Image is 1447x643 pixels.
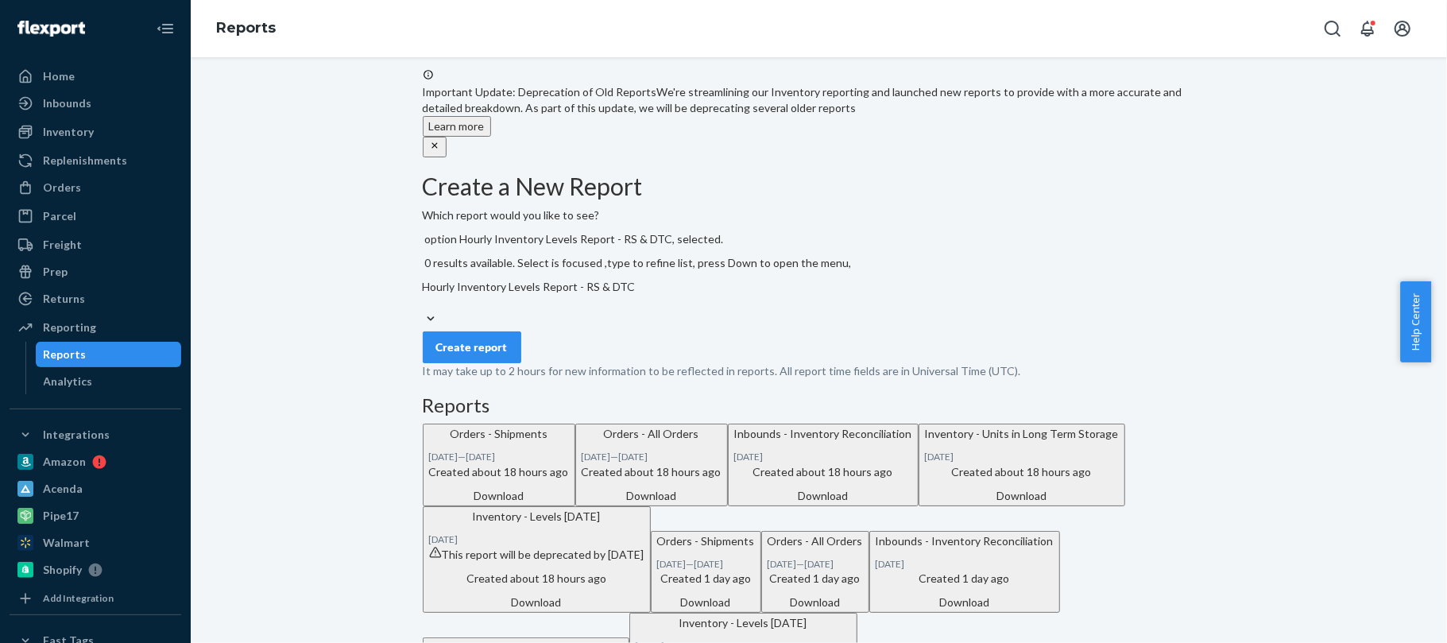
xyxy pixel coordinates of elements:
div: Download [768,595,863,610]
time: [DATE] [429,533,458,545]
a: Reports [216,19,276,37]
div: Parcel [43,208,76,224]
button: Orders - All Orders[DATE]—[DATE]Created about 18 hours agoDownload [575,424,728,505]
a: Reports [36,342,182,367]
div: Create report [436,339,508,355]
a: Reporting [10,315,181,340]
p: It may take up to 2 hours for new information to be reflected in reports. All report time fields ... [423,363,1216,379]
div: Download [582,488,722,504]
a: Home [10,64,181,89]
div: Inventory [43,124,94,140]
p: Created 1 day ago [768,571,863,587]
p: Orders - Shipments [429,426,569,442]
div: Orders [43,180,81,196]
button: Orders - All Orders[DATE]—[DATE]Created 1 day agoDownload [761,531,869,613]
p: Inbounds - Inventory Reconciliation [734,426,912,442]
button: Learn more [423,116,491,137]
time: [DATE] [466,451,496,463]
button: Open notifications [1352,13,1383,45]
a: Replenishments [10,148,181,173]
p: Orders - Shipments [657,533,755,549]
div: Shopify [43,562,82,578]
a: Freight [10,232,181,258]
a: Add Integration [10,589,181,608]
p: Orders - All Orders [582,426,722,442]
a: Inbounds [10,91,181,116]
p: Created about 18 hours ago [582,464,722,480]
button: Integrations [10,422,181,447]
button: Inventory - Levels [DATE][DATE]This report will be deprecated by [DATE]Created about 18 hours ago... [423,506,651,613]
a: Amazon [10,449,181,475]
p: Inventory - Levels [DATE] [429,509,644,525]
p: Created 1 day ago [876,571,1054,587]
time: [DATE] [734,451,764,463]
a: Walmart [10,530,181,556]
time: [DATE] [876,558,905,570]
p: — [429,450,569,463]
div: Hourly Inventory Levels Report - RS & DTC [423,279,852,295]
div: Download [429,488,569,504]
p: 0 results available. Select is focused ,type to refine list, press Down to open the menu, [423,255,852,271]
button: Orders - Shipments[DATE]—[DATE]Created about 18 hours agoDownload [423,424,575,505]
div: Download [429,595,644,610]
p: Orders - All Orders [768,533,863,549]
button: Orders - Shipments[DATE]—[DATE]Created 1 day agoDownload [651,531,761,613]
button: Help Center [1400,281,1431,362]
p: — [582,450,722,463]
div: Amazon [43,454,86,470]
p: Created 1 day ago [657,571,755,587]
time: [DATE] [429,451,458,463]
button: Create report [423,331,521,363]
div: Reports [44,347,87,362]
p: — [657,557,755,571]
div: Walmart [43,535,90,551]
p: Which report would you like to see? [423,207,1216,223]
button: Inbounds - Inventory Reconciliation[DATE]Created 1 day agoDownload [869,531,1060,613]
h2: Create a New Report [423,173,1216,199]
time: [DATE] [582,451,611,463]
p: This report will be deprecated by [DATE] [429,546,644,563]
div: Add Integration [43,591,114,605]
div: Returns [43,291,85,307]
p: — [768,557,863,571]
button: Open Search Box [1317,13,1348,45]
div: Acenda [43,481,83,497]
a: Parcel [10,203,181,229]
a: Acenda [10,476,181,502]
div: Download [734,488,912,504]
h3: Reports [423,395,1216,416]
span: We're streamlining our Inventory reporting and launched new reports to provide with a more accura... [423,85,1182,114]
button: Close Navigation [149,13,181,45]
div: Reporting [43,320,96,335]
a: Returns [10,286,181,312]
div: Analytics [44,374,93,389]
p: Inventory - Units in Long Term Storage [925,426,1119,442]
div: Home [43,68,75,84]
button: Open account menu [1387,13,1418,45]
div: Download [657,595,755,610]
a: Orders [10,175,181,200]
ol: breadcrumbs [203,6,288,52]
a: Shopify [10,557,181,583]
time: [DATE] [657,558,687,570]
p: Created about 18 hours ago [734,464,912,480]
div: Prep [43,264,68,280]
p: Created about 18 hours ago [925,464,1119,480]
div: Download [876,595,1054,610]
p: option Hourly Inventory Levels Report - RS & DTC, selected. [423,231,852,247]
div: Freight [43,237,82,253]
p: Created about 18 hours ago [429,464,569,480]
time: [DATE] [694,558,724,570]
div: Replenishments [43,153,127,168]
span: Important Update: Deprecation of Old Reports [423,85,657,99]
div: Inbounds [43,95,91,111]
div: Integrations [43,427,110,443]
p: Created about 18 hours ago [429,571,644,587]
div: Download [925,488,1119,504]
a: Pipe17 [10,503,181,529]
a: Analytics [36,369,182,394]
button: Inventory - Units in Long Term Storage[DATE]Created about 18 hours agoDownload [919,424,1125,505]
a: Prep [10,259,181,285]
img: Flexport logo [17,21,85,37]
